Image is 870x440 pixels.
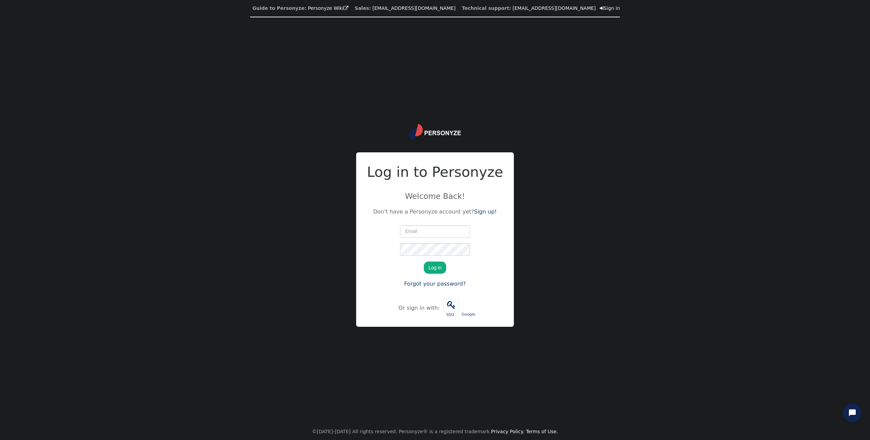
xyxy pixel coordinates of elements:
[443,312,457,318] div: SSO
[367,190,503,202] p: Welcome Back!
[526,429,558,434] a: Terms of Use.
[600,6,604,11] span: 
[491,429,524,434] a: Privacy Policy.
[512,5,596,11] a: [EMAIL_ADDRESS][DOMAIN_NAME]
[462,312,475,318] div: Google
[443,299,458,312] span: 
[600,5,620,11] a: Sign in
[367,208,503,216] p: Don't have a Personyze account yet?
[404,281,466,287] a: Forgot your password?
[312,423,558,440] center: ©[DATE]-[DATE] All rights reserved. Personyze® is a registered trademark.
[441,295,460,321] a:  SSO
[458,298,480,312] iframe: Sign in with Google Button
[344,6,348,11] span: 
[409,124,461,141] img: logo.svg
[460,295,477,321] a: Google
[308,5,348,11] a: Personyze Wiki
[474,208,497,215] a: Sign up!
[253,5,307,11] b: Guide to Personyze:
[398,304,441,312] div: Or sign in with:
[400,225,470,238] input: Email
[462,5,511,11] b: Technical support:
[424,261,446,274] button: Log in
[372,5,456,11] a: [EMAIL_ADDRESS][DOMAIN_NAME]
[355,5,371,11] b: Sales:
[367,162,503,183] h2: Log in to Personyze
